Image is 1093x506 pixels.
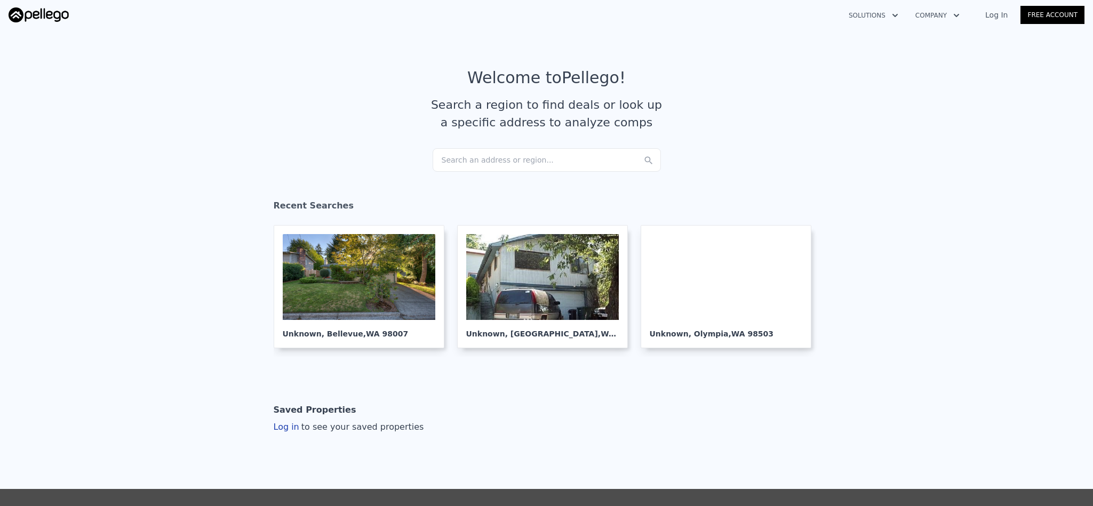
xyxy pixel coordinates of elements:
div: Unknown , Bellevue [283,320,435,339]
a: Log In [972,10,1020,20]
span: to see your saved properties [299,422,424,432]
span: , WA 98503 [729,330,774,338]
div: Unknown , [GEOGRAPHIC_DATA] [466,320,619,339]
div: Recent Searches [274,191,820,225]
span: , WA 98007 [363,330,409,338]
img: Pellego [9,7,69,22]
div: Log in [274,421,424,433]
a: Free Account [1020,6,1084,24]
div: Welcome to Pellego ! [467,68,626,87]
button: Company [907,6,968,25]
div: Search a region to find deals or look up a specific address to analyze comps [427,96,666,131]
button: Solutions [840,6,907,25]
div: Search an address or region... [433,148,661,172]
a: Unknown, Bellevue,WA 98007 [274,225,453,348]
div: Unknown , Olympia [650,320,802,339]
a: Unknown, Olympia,WA 98503 [641,225,820,348]
a: Unknown, [GEOGRAPHIC_DATA],WA 98108 [457,225,636,348]
span: , WA 98108 [598,330,643,338]
div: Saved Properties [274,399,356,421]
